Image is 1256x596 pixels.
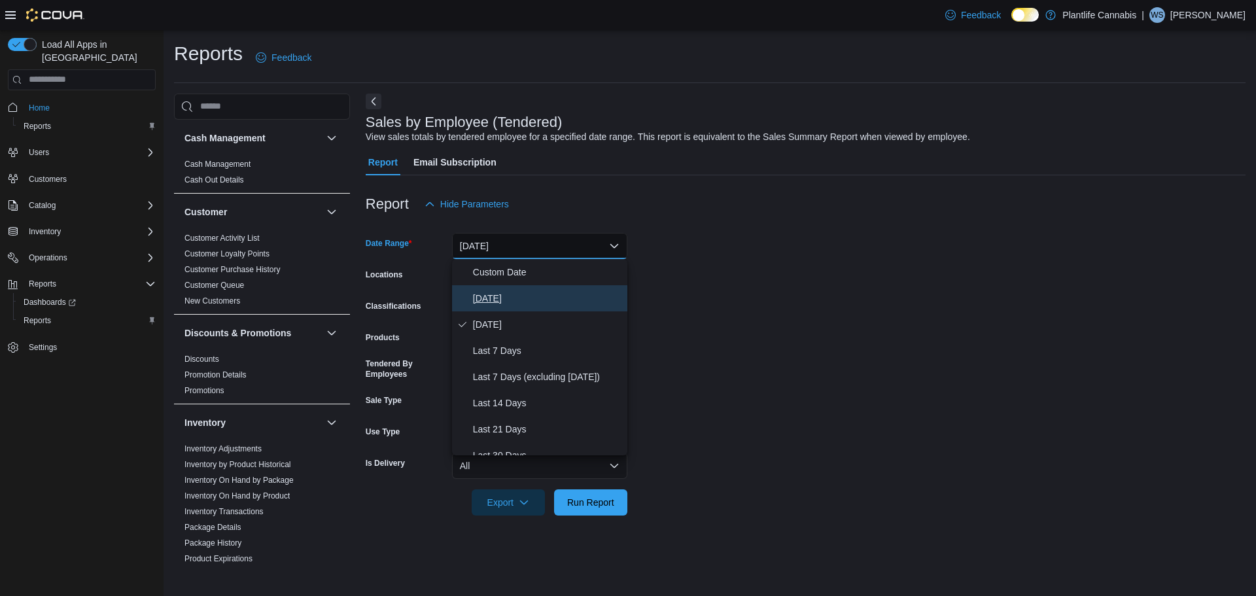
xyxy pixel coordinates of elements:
[184,553,253,564] span: Product Expirations
[24,121,51,131] span: Reports
[440,198,509,211] span: Hide Parameters
[29,200,56,211] span: Catalog
[3,222,161,241] button: Inventory
[13,293,161,311] a: Dashboards
[18,313,156,328] span: Reports
[452,233,627,259] button: [DATE]
[184,506,264,517] span: Inventory Transactions
[366,359,447,379] label: Tendered By Employees
[184,249,270,259] span: Customer Loyalty Points
[366,395,402,406] label: Sale Type
[366,196,409,212] h3: Report
[24,198,156,213] span: Catalog
[26,9,84,22] img: Cova
[3,143,161,162] button: Users
[324,204,340,220] button: Customer
[184,386,224,395] a: Promotions
[3,169,161,188] button: Customers
[1151,7,1163,23] span: WS
[13,117,161,135] button: Reports
[940,2,1006,28] a: Feedback
[184,160,251,169] a: Cash Management
[184,476,294,485] a: Inventory On Hand by Package
[174,351,350,404] div: Discounts & Promotions
[18,118,56,134] a: Reports
[554,489,627,516] button: Run Report
[184,233,260,243] span: Customer Activity List
[3,196,161,215] button: Catalog
[184,131,266,145] h3: Cash Management
[184,265,281,274] a: Customer Purchase History
[8,93,156,391] nav: Complex example
[24,171,156,187] span: Customers
[324,325,340,341] button: Discounts & Promotions
[419,191,514,217] button: Hide Parameters
[3,275,161,293] button: Reports
[1142,7,1144,23] p: |
[472,489,545,516] button: Export
[184,296,240,306] span: New Customers
[18,313,56,328] a: Reports
[24,99,156,116] span: Home
[29,147,49,158] span: Users
[366,114,563,130] h3: Sales by Employee (Tendered)
[324,130,340,146] button: Cash Management
[184,522,241,533] span: Package Details
[29,253,67,263] span: Operations
[473,264,622,280] span: Custom Date
[24,297,76,307] span: Dashboards
[473,343,622,359] span: Last 7 Days
[18,118,156,134] span: Reports
[1170,7,1246,23] p: [PERSON_NAME]
[184,326,321,340] button: Discounts & Promotions
[29,342,57,353] span: Settings
[567,496,614,509] span: Run Report
[13,311,161,330] button: Reports
[24,250,73,266] button: Operations
[184,175,244,184] a: Cash Out Details
[29,226,61,237] span: Inventory
[3,98,161,117] button: Home
[366,301,421,311] label: Classifications
[184,370,247,379] a: Promotion Details
[473,395,622,411] span: Last 14 Days
[24,339,156,355] span: Settings
[184,538,241,548] span: Package History
[184,234,260,243] a: Customer Activity List
[24,171,72,187] a: Customers
[184,475,294,485] span: Inventory On Hand by Package
[24,250,156,266] span: Operations
[24,224,66,239] button: Inventory
[184,205,321,219] button: Customer
[24,340,62,355] a: Settings
[18,294,81,310] a: Dashboards
[473,290,622,306] span: [DATE]
[184,554,253,563] a: Product Expirations
[184,507,264,516] a: Inventory Transactions
[29,174,67,184] span: Customers
[184,444,262,453] a: Inventory Adjustments
[366,427,400,437] label: Use Type
[473,447,622,463] span: Last 30 Days
[366,332,400,343] label: Products
[324,415,340,430] button: Inventory
[174,230,350,314] div: Customer
[366,270,403,280] label: Locations
[184,491,290,501] span: Inventory On Hand by Product
[473,317,622,332] span: [DATE]
[1149,7,1165,23] div: Wyatt Seitz
[184,280,244,290] span: Customer Queue
[184,416,226,429] h3: Inventory
[184,131,321,145] button: Cash Management
[366,130,970,144] div: View sales totals by tendered employee for a specified date range. This report is equivalent to t...
[251,44,317,71] a: Feedback
[184,416,321,429] button: Inventory
[24,145,54,160] button: Users
[24,276,61,292] button: Reports
[24,224,156,239] span: Inventory
[184,459,291,470] span: Inventory by Product Historical
[184,249,270,258] a: Customer Loyalty Points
